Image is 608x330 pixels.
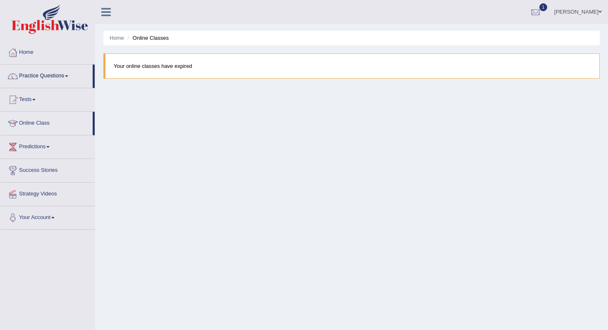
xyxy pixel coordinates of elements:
a: Practice Questions [0,65,93,85]
a: Home [110,35,124,41]
a: Your Account [0,206,95,227]
a: Home [0,41,95,62]
a: Success Stories [0,159,95,180]
li: Online Classes [125,34,169,42]
a: Predictions [0,135,95,156]
a: Online Class [0,112,93,132]
a: Strategy Videos [0,183,95,203]
blockquote: Your online classes have expired [103,53,600,79]
a: Tests [0,88,95,109]
span: 1 [539,3,548,11]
